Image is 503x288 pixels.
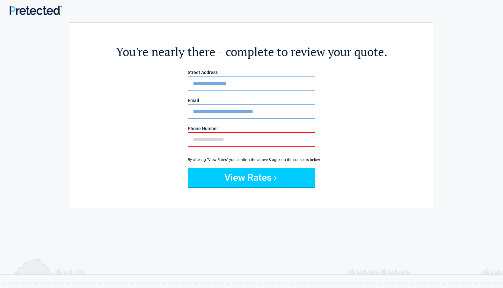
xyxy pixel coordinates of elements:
[188,98,315,103] label: Email
[188,70,315,75] label: Street Address
[105,44,398,60] h2: You're nearly there - complete to review your quote.
[188,126,315,131] label: Phone Number
[188,168,315,187] button: View Rates
[188,157,315,163] div: By clicking "View Rates" you confirm the above & agree to the consents below
[10,5,62,15] img: Main Logo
